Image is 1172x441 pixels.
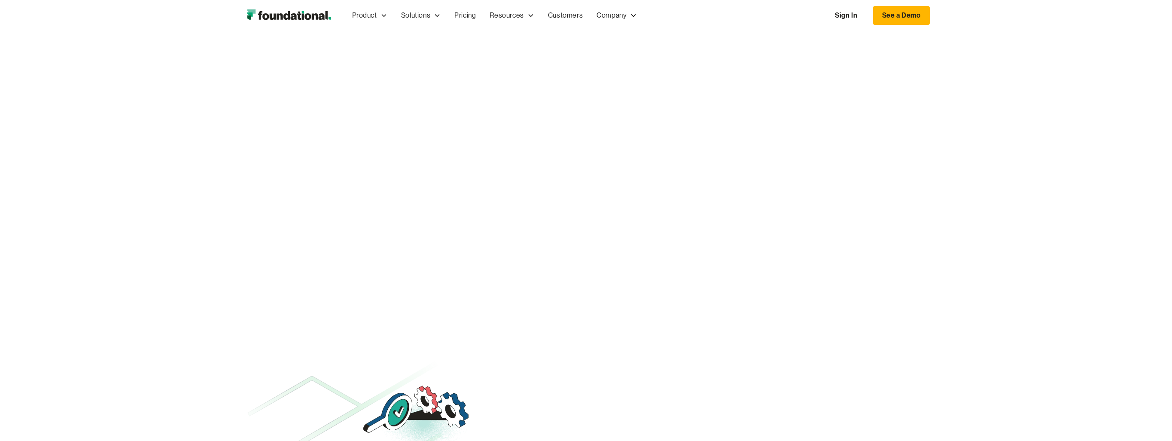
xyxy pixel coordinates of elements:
div: Solutions [401,10,430,21]
a: Customers [541,1,590,30]
div: Product [352,10,377,21]
div: Resources [490,10,524,21]
a: Pricing [447,1,483,30]
a: See a Demo [873,6,930,25]
a: Sign In [826,6,866,24]
div: Company [597,10,627,21]
img: Foundational Logo [243,7,335,24]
